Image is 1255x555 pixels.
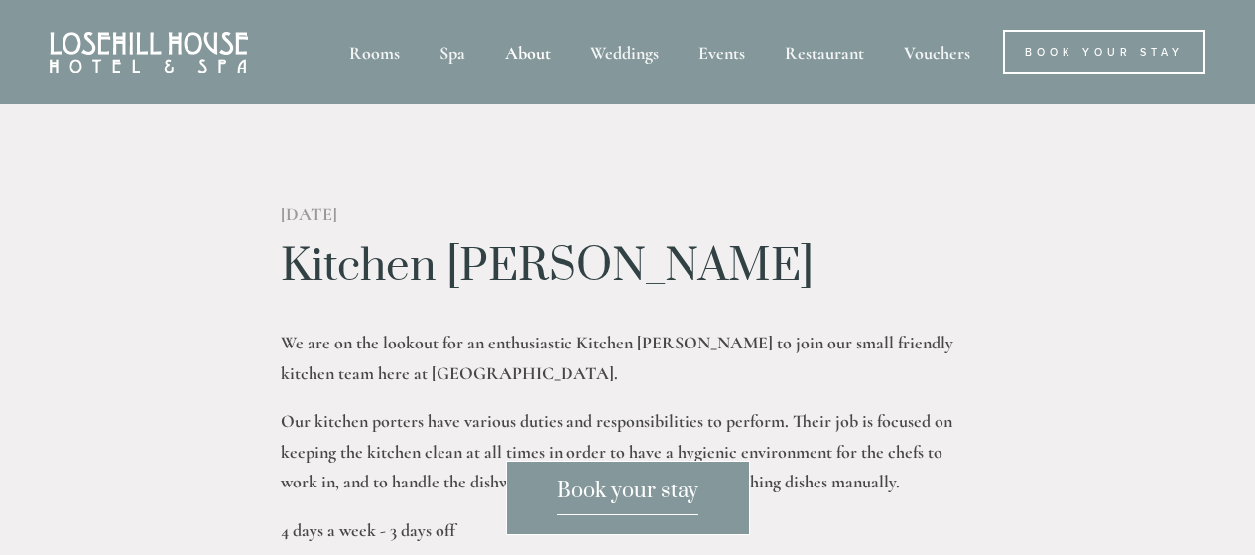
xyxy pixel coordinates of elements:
[557,478,698,515] span: Book your stay
[281,406,975,497] p: Our kitchen porters have various duties and responsibilities to perform. Their job is focused on ...
[1003,30,1205,74] a: Book Your Stay
[331,30,418,74] div: Rooms
[506,461,750,535] a: Book your stay
[886,30,988,74] a: Vouchers
[422,30,483,74] div: Spa
[281,238,814,295] a: Kitchen [PERSON_NAME]
[281,204,337,225] a: [DATE]
[572,30,677,74] div: Weddings
[767,30,882,74] div: Restaurant
[681,30,763,74] div: Events
[281,328,975,388] p: We are on the lookout for an enthusiastic Kitchen [PERSON_NAME] to join our small friendly kitche...
[50,32,248,73] img: Losehill House
[487,30,568,74] div: About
